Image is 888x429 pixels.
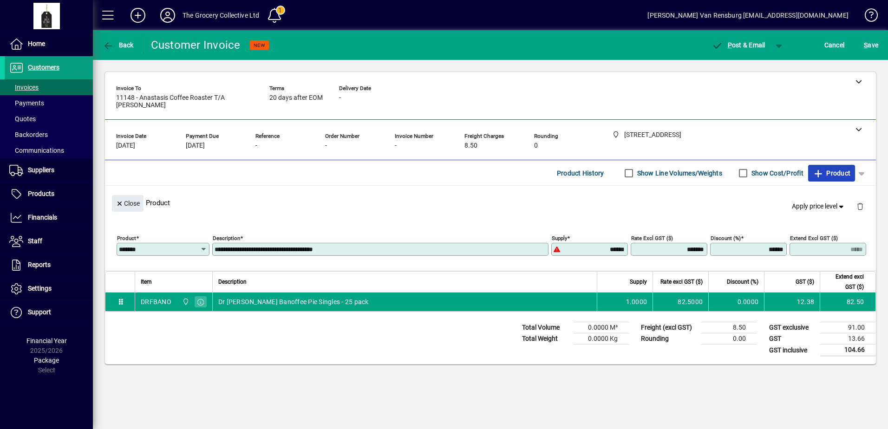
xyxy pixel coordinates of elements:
a: Support [5,301,93,324]
span: Item [141,277,152,287]
mat-label: Discount (%) [711,235,741,241]
button: Back [100,37,136,53]
span: Back [103,41,134,49]
mat-label: Product [117,235,136,241]
span: Support [28,308,51,316]
td: 13.66 [820,333,876,344]
div: Customer Invoice [151,38,241,52]
td: 104.66 [820,344,876,356]
span: Backorders [9,131,48,138]
a: Reports [5,253,93,277]
td: 82.50 [820,292,875,311]
span: Supply [630,277,647,287]
span: NEW [254,42,265,48]
a: Quotes [5,111,93,127]
a: Settings [5,277,93,300]
a: Communications [5,143,93,158]
a: Suppliers [5,159,93,182]
span: Description [218,277,247,287]
span: Apply price level [792,201,846,211]
mat-label: Supply [552,235,567,241]
span: [DATE] [116,142,135,149]
span: Settings [28,285,52,292]
span: [DATE] [186,142,205,149]
span: Home [28,40,45,47]
span: Rate excl GST ($) [660,277,703,287]
a: Staff [5,230,93,253]
label: Show Cost/Profit [750,169,803,178]
button: Close [112,195,144,212]
span: Reports [28,261,51,268]
td: 8.50 [701,322,757,333]
span: 1.0000 [626,297,647,306]
a: Knowledge Base [858,2,876,32]
span: Extend excl GST ($) [826,272,864,292]
button: Apply price level [788,198,849,215]
div: Product [105,186,876,220]
span: - [255,142,257,149]
span: S [864,41,868,49]
span: 20 days after EOM [269,94,323,102]
span: Product [813,166,850,181]
app-page-header-button: Delete [849,202,871,210]
td: GST exclusive [764,322,820,333]
span: Payments [9,99,44,107]
div: The Grocery Collective Ltd [183,8,260,23]
span: Suppliers [28,166,54,174]
span: Financials [28,214,57,221]
button: Profile [153,7,183,24]
button: Add [123,7,153,24]
span: Staff [28,237,42,245]
td: 0.0000 M³ [573,322,629,333]
a: Backorders [5,127,93,143]
span: P [728,41,732,49]
span: - [339,94,341,102]
span: Financial Year [26,337,67,344]
a: Products [5,182,93,206]
td: GST [764,333,820,344]
mat-label: Rate excl GST ($) [631,235,673,241]
span: - [325,142,327,149]
span: Discount (%) [727,277,758,287]
span: GST ($) [796,277,814,287]
app-page-header-button: Back [93,37,144,53]
span: Product History [557,166,604,181]
div: DRFBANO [141,297,171,306]
label: Show Line Volumes/Weights [635,169,722,178]
span: 11148 - Anastasis Coffee Roaster T/A [PERSON_NAME] [116,94,255,109]
td: Total Weight [517,333,573,344]
span: Close [116,196,140,211]
span: ost & Email [712,41,765,49]
td: Freight (excl GST) [636,322,701,333]
mat-label: Description [213,235,240,241]
mat-label: Extend excl GST ($) [790,235,838,241]
td: Rounding [636,333,701,344]
span: Cancel [824,38,845,52]
span: Package [34,357,59,364]
a: Payments [5,95,93,111]
div: [PERSON_NAME] Van Rensburg [EMAIL_ADDRESS][DOMAIN_NAME] [647,8,849,23]
span: Communications [9,147,64,154]
a: Invoices [5,79,93,95]
span: Products [28,190,54,197]
button: Product History [553,165,608,182]
span: 0 [534,142,538,149]
div: 82.5000 [659,297,703,306]
span: 4/75 Apollo Drive [180,297,190,307]
span: Invoices [9,84,39,91]
td: 12.38 [764,292,820,311]
button: Delete [849,195,871,217]
a: Financials [5,206,93,229]
a: Home [5,32,93,56]
button: Post & Email [707,37,770,53]
span: 8.50 [464,142,477,149]
span: Dr [PERSON_NAME] Banoffee Pie Singles - 25 pack [218,297,369,306]
td: GST inclusive [764,344,820,356]
app-page-header-button: Close [110,199,146,207]
td: Total Volume [517,322,573,333]
span: Quotes [9,115,36,123]
span: ave [864,38,878,52]
span: Customers [28,64,59,71]
span: - [395,142,397,149]
td: 0.0000 [708,292,764,311]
